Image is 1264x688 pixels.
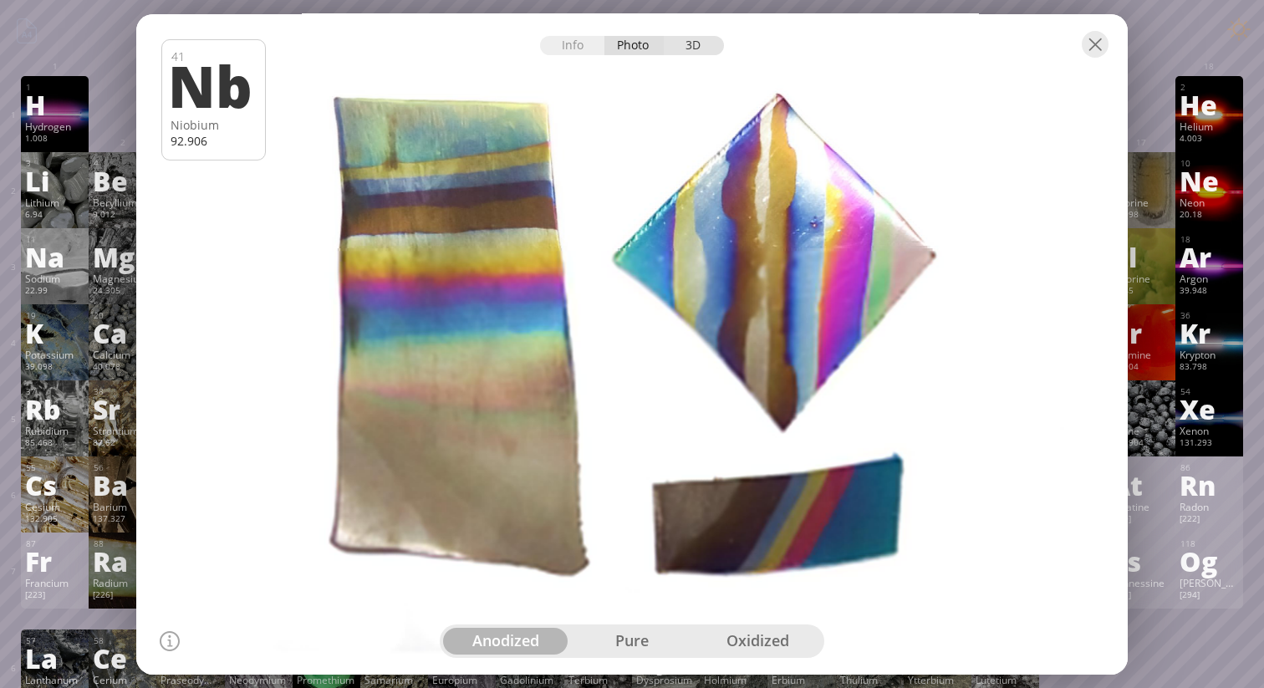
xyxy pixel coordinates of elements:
[840,673,900,686] div: Thulium
[26,310,84,321] div: 19
[93,424,152,437] div: Strontium
[25,167,84,194] div: Li
[1180,513,1239,527] div: [222]
[1180,310,1239,321] div: 36
[1180,285,1239,298] div: 39.948
[93,589,152,603] div: [226]
[8,8,1256,43] h1: Talbica. Interactive chemistry
[1111,196,1170,209] div: Fluorine
[1180,91,1239,118] div: He
[1111,285,1170,298] div: 35.45
[443,628,569,655] div: anodized
[25,437,84,451] div: 85.468
[1180,158,1239,169] div: 10
[569,628,696,655] div: pure
[93,272,152,285] div: Magnesium
[25,196,84,209] div: Lithium
[1180,82,1239,93] div: 2
[94,158,152,169] div: 4
[1180,462,1239,473] div: 86
[93,673,152,686] div: Cerium
[25,319,84,346] div: K
[1112,462,1170,473] div: 85
[25,471,84,498] div: Cs
[1112,158,1170,169] div: 9
[704,673,763,686] div: Holmium
[1112,386,1170,397] div: 53
[540,35,604,54] div: Info
[229,673,288,686] div: Neodymium
[1180,209,1239,222] div: 20.18
[94,462,152,473] div: 56
[171,116,257,132] div: Niobium
[1111,437,1170,451] div: 126.904
[93,576,152,589] div: Radium
[1111,424,1170,437] div: Iodine
[1180,272,1239,285] div: Argon
[93,513,152,527] div: 137.327
[1180,196,1239,209] div: Neon
[1180,437,1239,451] div: 131.293
[1180,500,1239,513] div: Radon
[93,645,152,671] div: Ce
[25,645,84,671] div: La
[1111,513,1170,527] div: [210]
[364,673,424,686] div: Samarium
[1180,576,1239,589] div: [PERSON_NAME]
[1180,538,1239,549] div: 118
[171,132,257,148] div: 92.906
[664,35,724,54] div: 3D
[25,424,84,437] div: Rubidium
[772,673,831,686] div: Erbium
[25,673,84,686] div: Lanthanum
[1111,209,1170,222] div: 18.998
[25,589,84,603] div: [223]
[94,310,152,321] div: 20
[1111,576,1170,589] div: Tennessine
[1180,424,1239,437] div: Xenon
[636,673,696,686] div: Dysprosium
[25,209,84,222] div: 6.94
[1180,589,1239,603] div: [294]
[93,209,152,222] div: 9.012
[93,361,152,375] div: 40.078
[25,272,84,285] div: Sodium
[161,673,220,686] div: Praseodymium
[1111,272,1170,285] div: Chlorine
[568,673,628,686] div: Terbium
[93,167,152,194] div: Be
[93,319,152,346] div: Ca
[1180,348,1239,361] div: Krypton
[93,500,152,513] div: Barium
[1111,361,1170,375] div: 79.904
[93,395,152,422] div: Sr
[25,395,84,422] div: Rb
[93,548,152,574] div: Ra
[25,500,84,513] div: Cesium
[25,91,84,118] div: H
[26,538,84,549] div: 87
[25,548,84,574] div: Fr
[1111,395,1170,422] div: I
[1180,548,1239,574] div: Og
[1180,120,1239,133] div: Helium
[1111,243,1170,270] div: Cl
[500,673,559,686] div: Gadolinium
[1112,538,1170,549] div: 117
[94,386,152,397] div: 38
[168,56,254,113] div: Nb
[26,158,84,169] div: 3
[26,234,84,245] div: 11
[1111,348,1170,361] div: Bromine
[25,576,84,589] div: Francium
[25,243,84,270] div: Na
[1111,548,1170,574] div: Ts
[93,348,152,361] div: Calcium
[432,673,492,686] div: Europium
[93,243,152,270] div: Mg
[695,628,821,655] div: oxidized
[1111,167,1170,194] div: F
[1180,243,1239,270] div: Ar
[25,285,84,298] div: 22.99
[1112,310,1170,321] div: 35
